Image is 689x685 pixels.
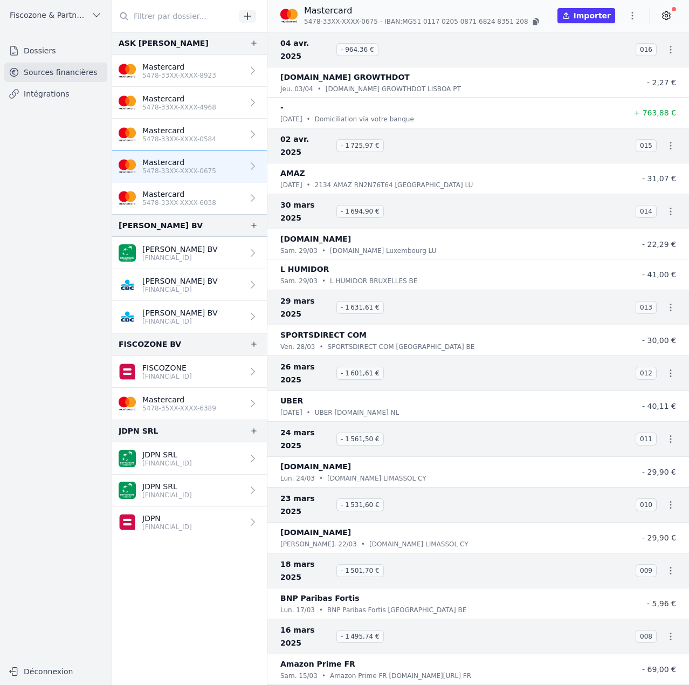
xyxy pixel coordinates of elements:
[10,10,87,20] span: Fiscozone & Partners BV
[142,307,218,318] p: [PERSON_NAME] BV
[280,7,298,24] img: imageedit_2_6530439554.png
[142,523,192,531] p: [FINANCIAL_ID]
[112,301,267,333] a: [PERSON_NAME] BV [FINANCIAL_ID]
[142,189,216,200] p: Mastercard
[280,426,332,452] span: 24 mars 2025
[361,539,365,550] div: •
[280,558,332,584] span: 18 mars 2025
[336,433,384,446] span: - 1 561,50 €
[280,657,355,670] p: Amazon Prime FR
[142,103,216,112] p: 5478-33XX-XXXX-4968
[119,276,136,293] img: CBC_CREGBEBB.png
[4,41,107,60] a: Dossiers
[647,78,676,87] span: - 2,27 €
[642,665,676,674] span: - 69,00 €
[119,482,136,499] img: BNP_BE_BUSINESS_GEBABEBB.png
[336,498,384,511] span: - 1 531,60 €
[142,93,216,104] p: Mastercard
[315,407,399,418] p: UBER [DOMAIN_NAME] NL
[280,101,284,114] p: -
[112,388,267,420] a: Mastercard 5478-35XX-XXXX-6389
[319,341,323,352] div: •
[280,670,318,681] p: sam. 15/03
[119,126,136,143] img: imageedit_2_6530439554.png
[336,139,384,152] span: - 1 725,97 €
[557,8,615,23] button: Importer
[4,6,107,24] button: Fiscozone & Partners BV
[142,198,216,207] p: 5478-33XX-XXXX-6038
[280,37,332,63] span: 04 avr. 2025
[330,245,437,256] p: [DOMAIN_NAME] Luxembourg LU
[636,301,657,314] span: 013
[307,407,311,418] div: •
[380,17,382,26] span: -
[336,367,384,380] span: - 1 601,61 €
[280,276,318,286] p: sam. 29/03
[280,133,332,159] span: 02 avr. 2025
[119,513,136,531] img: belfius.png
[142,71,216,80] p: 5478-33XX-XXXX-8923
[642,270,676,279] span: - 41,00 €
[119,395,136,412] img: imageedit_2_6530439554.png
[280,473,315,484] p: lun. 24/03
[280,360,332,386] span: 26 mars 2025
[119,37,209,50] div: ASK [PERSON_NAME]
[369,539,468,550] p: [DOMAIN_NAME] LIMASSOL CY
[330,670,471,681] p: Amazon Prime FR [DOMAIN_NAME][URL] FR
[322,245,326,256] div: •
[642,240,676,249] span: - 22,29 €
[304,4,541,17] p: Mastercard
[112,87,267,119] a: Mastercard 5478-33XX-XXXX-4968
[142,394,216,405] p: Mastercard
[280,624,332,649] span: 16 mars 2025
[112,506,267,538] a: JDPN [FINANCIAL_ID]
[642,336,676,345] span: - 30,00 €
[280,198,332,224] span: 30 mars 2025
[280,539,357,550] p: [PERSON_NAME]. 22/03
[119,424,158,437] div: JDPN SRL
[142,254,218,262] p: [FINANCIAL_ID]
[112,442,267,475] a: JDPN SRL [FINANCIAL_ID]
[280,605,315,615] p: lun. 17/03
[336,630,384,643] span: - 1 495,74 €
[636,498,657,511] span: 010
[119,94,136,111] img: imageedit_2_6530439554.png
[112,54,267,87] a: Mastercard 5478-33XX-XXXX-8923
[636,630,657,643] span: 008
[142,276,218,286] p: [PERSON_NAME] BV
[647,599,676,608] span: - 5,96 €
[636,43,657,56] span: 016
[307,180,311,190] div: •
[280,294,332,320] span: 29 mars 2025
[119,244,136,262] img: BNP_BE_BUSINESS_GEBABEBB.png
[319,473,323,484] div: •
[315,114,414,125] p: Domiciliation via votre banque
[119,308,136,325] img: CBC_CREGBEBB.png
[142,372,192,381] p: [FINANCIAL_ID]
[112,119,267,150] a: Mastercard 5478-33XX-XXXX-0584
[280,341,315,352] p: ven. 28/03
[280,232,351,245] p: [DOMAIN_NAME]
[142,459,192,468] p: [FINANCIAL_ID]
[322,670,326,681] div: •
[142,61,216,72] p: Mastercard
[319,605,323,615] div: •
[119,338,181,351] div: FISCOZONE BV
[280,180,302,190] p: [DATE]
[642,468,676,476] span: - 29,90 €
[142,362,192,373] p: FISCOZONE
[307,114,311,125] div: •
[280,245,318,256] p: sam. 29/03
[142,513,192,524] p: JDPN
[119,219,203,232] div: [PERSON_NAME] BV
[142,285,218,294] p: [FINANCIAL_ID]
[142,404,216,413] p: 5478-35XX-XXXX-6389
[642,402,676,410] span: - 40,11 €
[112,6,235,26] input: Filtrer par dossier...
[112,150,267,182] a: Mastercard 5478-33XX-XXXX-0675
[142,244,218,255] p: [PERSON_NAME] BV
[119,62,136,79] img: imageedit_2_6530439554.png
[280,167,305,180] p: AMAZ
[280,114,302,125] p: [DATE]
[384,17,528,26] span: IBAN: MG51 0117 0205 0871 6824 8351 208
